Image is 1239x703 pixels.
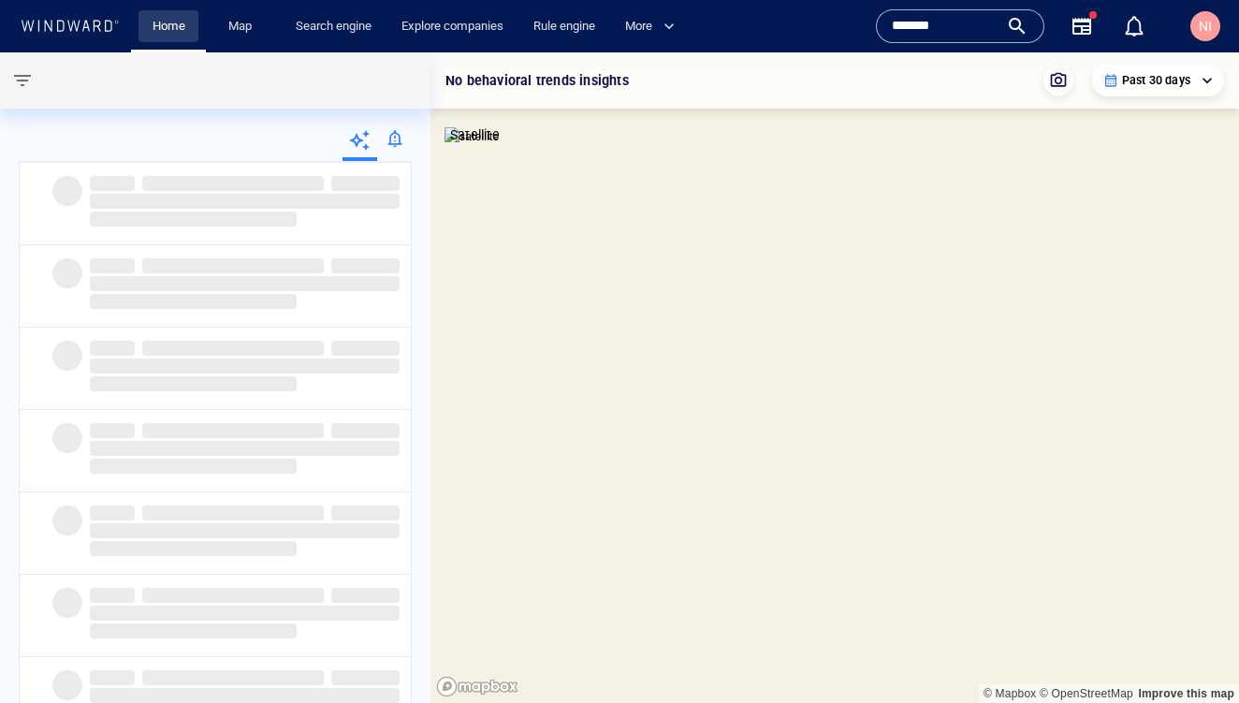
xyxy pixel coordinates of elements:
button: Map [213,10,273,43]
button: Home [138,10,198,43]
span: ‌ [90,441,400,456]
span: ‌ [90,194,400,209]
span: ‌ [90,423,135,438]
a: Explore companies [394,10,511,43]
span: ‌ [52,176,82,206]
span: ‌ [142,423,324,438]
span: ‌ [90,276,400,291]
button: NI [1187,7,1224,45]
span: ‌ [331,505,400,520]
span: ‌ [331,670,400,685]
span: ‌ [90,688,400,703]
p: Satellite [450,124,500,146]
span: ‌ [90,606,400,621]
span: ‌ [331,588,400,603]
span: ‌ [90,459,297,474]
span: ‌ [142,176,324,191]
a: Mapbox logo [436,676,518,697]
span: ‌ [90,258,135,273]
span: ‌ [90,376,297,391]
span: ‌ [331,176,400,191]
span: ‌ [142,258,324,273]
span: ‌ [52,423,82,453]
a: Home [145,10,193,43]
a: Map [221,10,266,43]
span: More [625,16,675,37]
canvas: Map [430,52,1239,703]
a: Search engine [288,10,379,43]
span: ‌ [90,670,135,685]
span: ‌ [90,341,135,356]
span: ‌ [52,258,82,288]
span: ‌ [52,505,82,535]
span: ‌ [90,523,400,538]
span: ‌ [52,341,82,371]
span: ‌ [52,670,82,700]
span: ‌ [90,541,297,556]
span: ‌ [90,623,297,638]
a: Mapbox [984,687,1036,700]
span: ‌ [90,588,135,603]
span: ‌ [142,505,324,520]
img: satellite [445,127,500,146]
span: ‌ [90,294,297,309]
span: ‌ [90,212,297,227]
span: ‌ [90,359,400,373]
span: ‌ [142,341,324,356]
span: ‌ [331,258,400,273]
a: Rule engine [526,10,603,43]
span: ‌ [90,176,135,191]
button: More [618,10,691,43]
div: Notification center [1123,15,1145,37]
span: ‌ [142,588,324,603]
p: No behavioral trends insights [445,69,629,92]
span: ‌ [331,341,400,356]
span: ‌ [52,588,82,618]
p: Past 30 days [1122,72,1190,89]
div: Past 30 days [1103,72,1213,89]
a: OpenStreetMap [1040,687,1133,700]
iframe: Chat [1159,619,1225,689]
span: ‌ [142,670,324,685]
span: ‌ [90,505,135,520]
span: NI [1199,19,1212,34]
a: Map feedback [1138,687,1234,700]
span: ‌ [331,423,400,438]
